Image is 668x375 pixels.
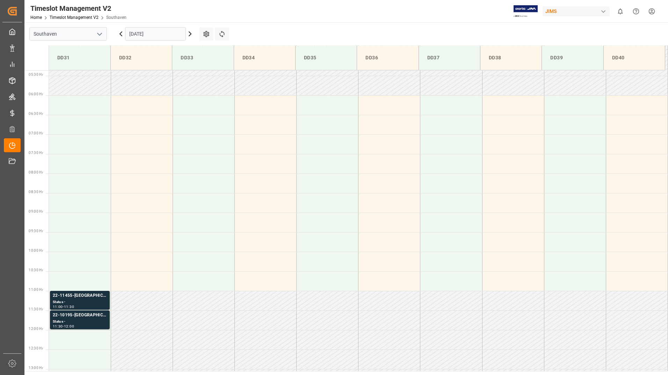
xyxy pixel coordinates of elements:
span: 09:00 Hr [29,209,43,213]
button: JIMS [543,5,612,18]
div: DD34 [240,51,290,64]
div: Status - [53,299,107,305]
img: Exertis%20JAM%20-%20Email%20Logo.jpg_1722504956.jpg [514,5,538,17]
span: 09:30 Hr [29,229,43,233]
span: 11:00 Hr [29,288,43,292]
div: DD35 [301,51,351,64]
a: Timeslot Management V2 [50,15,99,20]
div: 11:00 [53,305,63,308]
span: 13:00 Hr [29,366,43,370]
div: Status - [53,319,107,325]
span: 11:30 Hr [29,307,43,311]
span: 07:00 Hr [29,131,43,135]
span: 06:30 Hr [29,112,43,116]
div: DD32 [116,51,166,64]
input: Type to search/select [29,27,107,41]
div: 11:30 [64,305,74,308]
span: 12:00 Hr [29,327,43,331]
div: Timeslot Management V2 [30,3,126,14]
button: open menu [94,29,104,39]
div: 22-11455-[GEOGRAPHIC_DATA] [53,292,107,299]
span: 10:30 Hr [29,268,43,272]
span: 05:30 Hr [29,73,43,76]
div: JIMS [543,6,610,16]
div: DD39 [547,51,597,64]
span: 06:00 Hr [29,92,43,96]
div: DD40 [609,51,659,64]
a: Home [30,15,42,20]
div: - [63,305,64,308]
div: - [63,325,64,328]
div: DD38 [486,51,536,64]
div: 22-10195-[GEOGRAPHIC_DATA] [53,312,107,319]
span: 10:00 Hr [29,249,43,252]
button: Help Center [628,3,644,19]
div: DD36 [363,51,413,64]
div: DD33 [178,51,228,64]
span: 08:30 Hr [29,190,43,194]
span: 07:30 Hr [29,151,43,155]
div: 12:00 [64,325,74,328]
span: 08:00 Hr [29,170,43,174]
span: 12:30 Hr [29,346,43,350]
div: 11:30 [53,325,63,328]
input: DD.MM.YYYY [125,27,186,41]
button: show 0 new notifications [612,3,628,19]
div: DD31 [55,51,105,64]
div: DD37 [424,51,474,64]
